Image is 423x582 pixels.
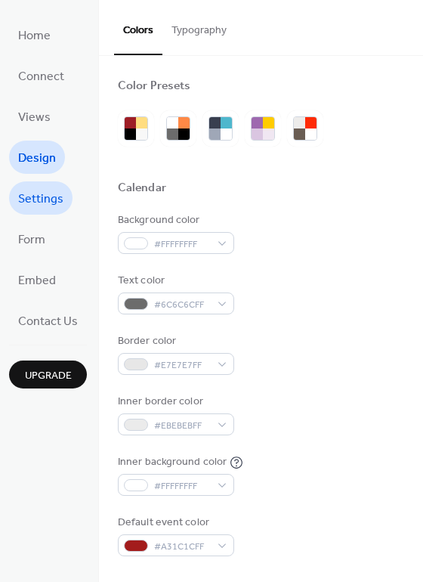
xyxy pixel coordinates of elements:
div: Default event color [118,515,231,531]
span: Upgrade [25,368,72,384]
div: Color Presets [118,79,190,94]
div: Calendar [118,181,166,197]
span: #E7E7E7FF [154,358,210,373]
a: Embed [9,263,65,296]
div: Inner border color [118,394,231,410]
div: Background color [118,212,231,228]
span: #FFFFFFFF [154,237,210,252]
a: Views [9,100,60,133]
a: Settings [9,181,73,215]
span: Contact Us [18,310,78,334]
span: Settings [18,187,63,212]
div: Inner background color [118,454,227,470]
span: Home [18,24,51,48]
a: Contact Us [9,304,87,337]
span: Design [18,147,56,171]
span: #EBEBEBFF [154,418,210,434]
a: Connect [9,59,73,92]
span: #FFFFFFFF [154,478,210,494]
span: Embed [18,269,56,293]
a: Home [9,18,60,51]
button: Upgrade [9,361,87,389]
span: #A31C1CFF [154,539,210,555]
span: Views [18,106,51,130]
a: Form [9,222,54,255]
span: Form [18,228,45,252]
span: #6C6C6CFF [154,297,210,313]
div: Text color [118,273,231,289]
a: Design [9,141,65,174]
div: Border color [118,333,231,349]
span: Connect [18,65,64,89]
